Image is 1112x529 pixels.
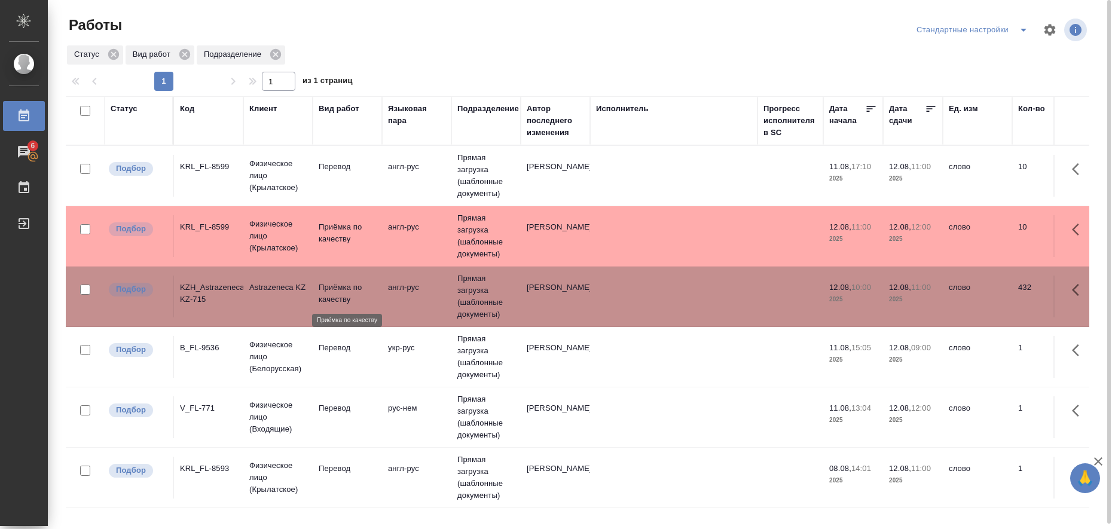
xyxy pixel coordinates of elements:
[116,404,146,416] p: Подбор
[319,161,376,173] p: Перевод
[596,103,649,115] div: Исполнитель
[829,464,851,473] p: 08.08,
[911,403,931,412] p: 12:00
[108,221,167,237] div: Можно подбирать исполнителей
[889,173,937,185] p: 2025
[249,460,307,496] p: Физическое лицо (Крылатское)
[943,155,1012,197] td: слово
[451,327,521,387] td: Прямая загрузка (шаблонные документы)
[451,387,521,447] td: Прямая загрузка (шаблонные документы)
[1012,276,1072,317] td: 432
[1065,457,1093,485] button: Здесь прячутся важные кнопки
[943,215,1012,257] td: слово
[1065,155,1093,184] button: Здесь прячутся важные кнопки
[108,282,167,298] div: Можно подбирать исполнителей
[527,103,584,139] div: Автор последнего изменения
[829,475,877,487] p: 2025
[382,215,451,257] td: англ-рус
[3,137,45,167] a: 6
[451,206,521,266] td: Прямая загрузка (шаблонные документы)
[1035,16,1064,44] span: Настроить таблицу
[197,45,285,65] div: Подразделение
[911,283,931,292] p: 11:00
[108,402,167,418] div: Можно подбирать исполнителей
[319,282,376,305] p: Приёмка по качеству
[829,103,865,127] div: Дата начала
[521,155,590,197] td: [PERSON_NAME]
[108,342,167,358] div: Можно подбирать исполнителей
[889,354,937,366] p: 2025
[829,283,851,292] p: 12.08,
[382,276,451,317] td: англ-рус
[521,396,590,438] td: [PERSON_NAME]
[889,162,911,171] p: 12.08,
[889,283,911,292] p: 12.08,
[851,343,871,352] p: 15:05
[319,402,376,414] p: Перевод
[382,155,451,197] td: англ-рус
[111,103,138,115] div: Статус
[521,215,590,257] td: [PERSON_NAME]
[180,221,237,233] div: KRL_FL-8599
[829,343,851,352] p: 11.08,
[1012,396,1072,438] td: 1
[180,103,194,115] div: Код
[943,336,1012,378] td: слово
[829,403,851,412] p: 11.08,
[116,223,146,235] p: Подбор
[851,162,871,171] p: 17:10
[829,222,851,231] p: 12.08,
[829,233,877,245] p: 2025
[889,464,911,473] p: 12.08,
[116,344,146,356] p: Подбор
[1075,466,1095,491] span: 🙏
[180,463,237,475] div: KRL_FL-8593
[911,222,931,231] p: 12:00
[66,16,122,35] span: Работы
[451,146,521,206] td: Прямая загрузка (шаблонные документы)
[204,48,265,60] p: Подразделение
[116,464,146,476] p: Подбор
[319,463,376,475] p: Перевод
[1065,215,1093,244] button: Здесь прячутся важные кнопки
[451,267,521,326] td: Прямая загрузка (шаблонные документы)
[457,103,519,115] div: Подразделение
[74,48,103,60] p: Статус
[1012,155,1072,197] td: 10
[133,48,175,60] p: Вид работ
[1065,336,1093,365] button: Здесь прячутся важные кнопки
[911,343,931,352] p: 09:00
[180,282,237,305] div: KZH_Astrazeneca-KZ-715
[851,283,871,292] p: 10:00
[116,283,146,295] p: Подбор
[889,222,911,231] p: 12.08,
[1070,463,1100,493] button: 🙏
[943,396,1012,438] td: слово
[126,45,194,65] div: Вид работ
[180,342,237,354] div: B_FL-9536
[180,402,237,414] div: V_FL-771
[943,457,1012,499] td: слово
[303,74,353,91] span: из 1 страниц
[829,162,851,171] p: 11.08,
[949,103,978,115] div: Ед. изм
[23,140,42,152] span: 6
[116,163,146,175] p: Подбор
[1065,276,1093,304] button: Здесь прячутся важные кнопки
[108,463,167,479] div: Можно подбирать исполнителей
[249,103,277,115] div: Клиент
[1018,103,1045,115] div: Кол-во
[319,103,359,115] div: Вид работ
[388,103,445,127] div: Языковая пара
[914,20,1035,39] div: split button
[1012,457,1072,499] td: 1
[1012,215,1072,257] td: 10
[451,448,521,507] td: Прямая загрузка (шаблонные документы)
[889,103,925,127] div: Дата сдачи
[851,464,871,473] p: 14:01
[249,339,307,375] p: Физическое лицо (Белорусская)
[763,103,817,139] div: Прогресс исполнителя в SC
[889,414,937,426] p: 2025
[319,342,376,354] p: Перевод
[521,336,590,378] td: [PERSON_NAME]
